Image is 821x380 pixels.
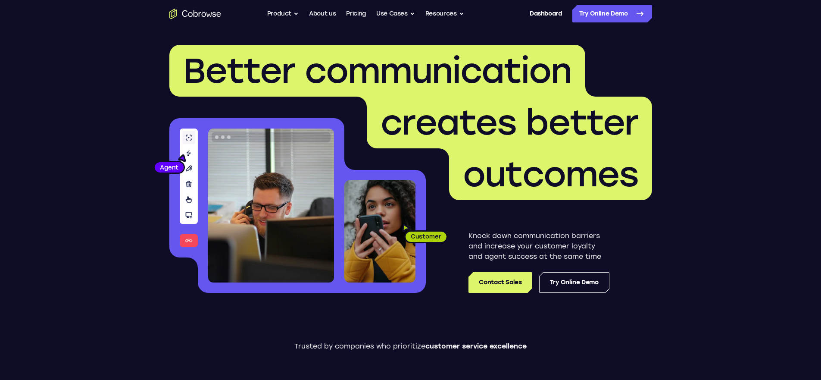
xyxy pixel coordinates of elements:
a: Contact Sales [468,272,532,293]
span: customer service excellence [425,342,527,350]
img: A customer holding their phone [344,180,415,283]
span: Better communication [183,50,571,91]
button: Product [267,5,299,22]
span: outcomes [463,154,638,195]
button: Resources [425,5,464,22]
a: About us [309,5,336,22]
button: Use Cases [376,5,415,22]
a: Try Online Demo [539,272,609,293]
a: Go to the home page [169,9,221,19]
p: Knock down communication barriers and increase your customer loyalty and agent success at the sam... [468,231,609,262]
span: creates better [381,102,638,143]
a: Pricing [346,5,366,22]
img: A customer support agent talking on the phone [208,129,334,283]
a: Dashboard [530,5,562,22]
a: Try Online Demo [572,5,652,22]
